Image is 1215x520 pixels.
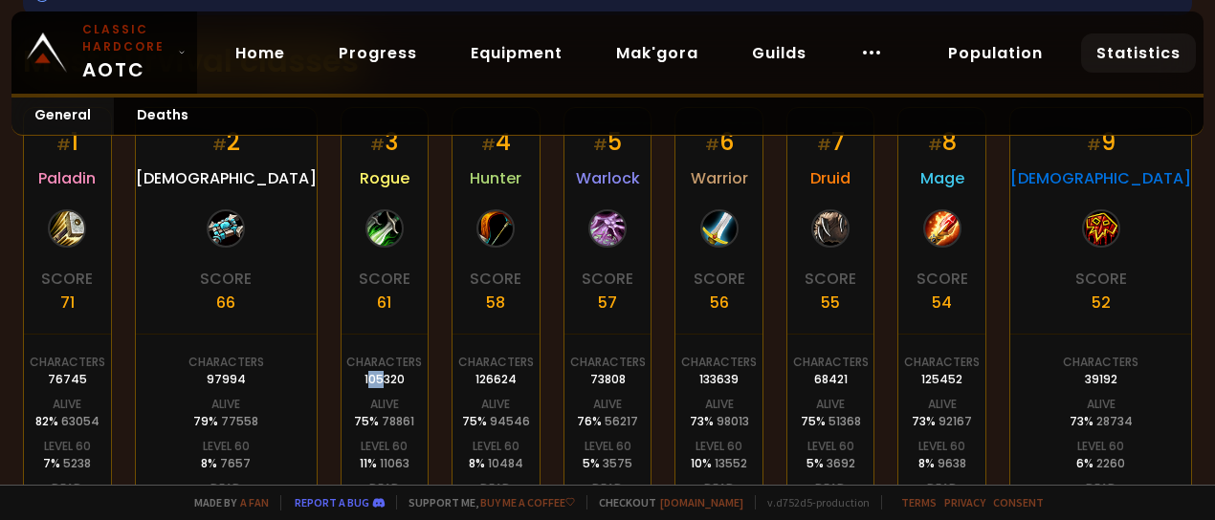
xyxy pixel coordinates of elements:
[364,371,405,388] div: 105320
[220,455,251,471] span: 7657
[396,495,575,509] span: Support me,
[681,354,757,371] div: Characters
[201,455,251,472] div: 8 %
[590,371,626,388] div: 73808
[323,33,432,73] a: Progress
[200,267,252,291] div: Score
[570,354,646,371] div: Characters
[928,396,957,413] div: Alive
[203,438,250,455] div: Level 60
[821,291,840,314] div: 55
[592,480,623,497] div: Dead
[455,33,578,73] a: Equipment
[30,354,105,371] div: Characters
[944,495,985,509] a: Privacy
[359,267,410,291] div: Score
[490,413,530,429] span: 94546
[801,413,861,430] div: 75 %
[382,413,414,429] span: 78861
[814,371,848,388] div: 68421
[488,455,523,471] span: 10484
[43,455,91,472] div: 7 %
[1075,267,1127,291] div: Score
[481,134,496,156] small: #
[38,166,96,190] span: Paladin
[710,291,729,314] div: 56
[211,396,240,413] div: Alive
[354,413,414,430] div: 75 %
[360,455,409,472] div: 11 %
[904,354,980,371] div: Characters
[360,166,409,190] span: Rogue
[993,495,1044,509] a: Consent
[1076,455,1125,472] div: 6 %
[11,11,197,94] a: Classic HardcoreAOTC
[817,134,831,156] small: #
[52,480,82,497] div: Dead
[458,354,534,371] div: Characters
[593,125,622,159] div: 5
[370,396,399,413] div: Alive
[220,33,300,73] a: Home
[901,495,937,509] a: Terms
[928,125,957,159] div: 8
[585,438,631,455] div: Level 60
[188,354,264,371] div: Characters
[56,134,71,156] small: #
[705,125,734,159] div: 6
[480,495,575,509] a: Buy me a coffee
[705,396,734,413] div: Alive
[576,166,640,190] span: Warlock
[1096,455,1125,471] span: 2260
[920,166,964,190] span: Mage
[933,33,1058,73] a: Population
[61,413,99,429] span: 63054
[810,166,850,190] span: Druid
[1010,166,1191,190] span: [DEMOGRAPHIC_DATA]
[486,291,505,314] div: 58
[53,396,81,413] div: Alive
[207,371,246,388] div: 97994
[601,33,714,73] a: Mak'gora
[690,413,749,430] div: 73 %
[593,134,607,156] small: #
[691,166,748,190] span: Warrior
[82,21,170,84] span: AOTC
[369,480,400,497] div: Dead
[918,455,966,472] div: 8 %
[380,455,409,471] span: 11063
[1087,396,1116,413] div: Alive
[1085,371,1117,388] div: 39192
[807,438,854,455] div: Level 60
[361,438,408,455] div: Level 60
[827,455,855,471] span: 3692
[577,413,638,430] div: 76 %
[295,495,369,509] a: Report a bug
[470,166,521,190] span: Hunter
[370,125,398,159] div: 3
[817,125,845,159] div: 7
[917,267,968,291] div: Score
[1086,480,1116,497] div: Dead
[48,371,87,388] div: 76745
[44,438,91,455] div: Level 60
[605,413,638,429] span: 56217
[806,455,855,472] div: 5 %
[41,267,93,291] div: Score
[1077,438,1124,455] div: Level 60
[1081,33,1196,73] a: Statistics
[63,455,91,471] span: 5238
[715,455,747,471] span: 13552
[737,33,822,73] a: Guilds
[928,134,942,156] small: #
[755,495,870,509] span: v. d752d5 - production
[583,455,632,472] div: 5 %
[586,495,743,509] span: Checkout
[793,354,869,371] div: Characters
[705,134,719,156] small: #
[699,371,739,388] div: 133639
[660,495,743,509] a: [DOMAIN_NAME]
[35,413,99,430] div: 82 %
[918,438,965,455] div: Level 60
[593,396,622,413] div: Alive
